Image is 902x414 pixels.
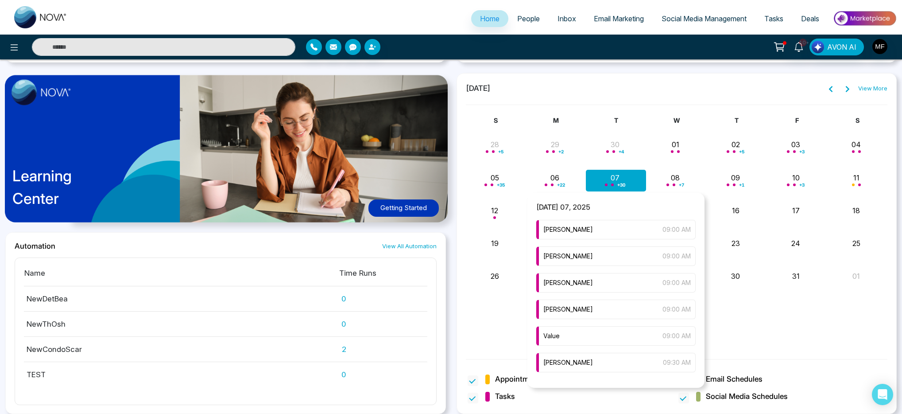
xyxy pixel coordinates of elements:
img: User Avatar [872,39,887,54]
span: + 5 [739,150,744,153]
span: 09:00 AM [662,225,691,234]
span: [DATE] [466,83,491,94]
span: [PERSON_NAME] [543,358,593,367]
span: Appointments [495,374,544,385]
th: Time Runs [339,267,427,286]
button: 16 [732,205,739,216]
a: Home [471,10,508,27]
span: T [614,117,618,124]
a: Inbox [549,10,585,27]
span: W [674,117,680,124]
th: Name [24,267,339,286]
span: + 22 [557,183,565,187]
span: + 1 [739,183,744,187]
button: 19 [491,238,499,249]
td: 0 [339,362,427,380]
span: Inbox [557,14,576,23]
span: S [856,117,859,124]
a: Social Media Management [653,10,755,27]
a: View More [858,84,887,93]
span: Deals [801,14,819,23]
span: 10+ [799,39,807,47]
a: 10+ [788,39,809,54]
span: Email Schedules [706,374,763,385]
h2: Automation [15,242,55,250]
button: Getting Started [368,199,439,217]
span: People [517,14,540,23]
button: 23 [732,238,740,249]
span: [PERSON_NAME] [543,278,593,288]
button: AVON AI [809,39,864,55]
span: [PERSON_NAME] [543,225,593,234]
span: Value [543,331,560,341]
span: Email Marketing [594,14,644,23]
span: 09:30 AM [663,358,691,367]
span: + 35 [497,183,505,187]
span: 09:00 AM [662,251,691,261]
td: 0 [339,312,427,337]
span: M [553,117,559,124]
button: 18 [852,205,860,216]
span: 09:00 AM [662,305,691,314]
td: 0 [339,286,427,312]
a: View All Automation [382,242,437,250]
a: Email Marketing [585,10,653,27]
span: Home [480,14,499,23]
span: Tasks [764,14,783,23]
span: + 30 [617,183,625,187]
a: People [508,10,549,27]
div: Month View [466,116,888,348]
span: [PERSON_NAME] [543,305,593,314]
td: NewThOsh [24,312,339,337]
button: 24 [791,238,800,249]
button: 01 [852,271,860,281]
a: LearningCenterGetting Started [5,73,446,232]
span: + 3 [799,150,805,153]
img: image [12,80,71,105]
span: [PERSON_NAME] [543,251,593,261]
button: 17 [792,205,800,216]
span: Social Media Schedules [706,391,788,402]
img: Lead Flow [812,41,824,53]
button: 26 [491,271,499,281]
span: [DATE] 07, 2025 [536,203,590,211]
span: + 5 [498,150,503,153]
span: 09:00 AM [662,278,691,288]
button: 30 [731,271,740,281]
p: Learning Center [12,164,72,210]
a: Tasks [755,10,792,27]
span: + 4 [619,150,624,153]
span: + 3 [799,183,805,187]
span: + 2 [558,150,564,153]
img: Nova CRM Logo [14,6,67,28]
span: + 7 [679,183,684,187]
span: 09:00 AM [662,331,691,341]
button: 31 [792,271,800,281]
td: NewCondoScar [24,337,339,362]
button: 25 [852,238,860,249]
span: Social Media Management [662,14,747,23]
span: S [494,117,498,124]
div: Open Intercom Messenger [872,384,893,405]
td: TEST [24,362,339,380]
span: F [795,117,799,124]
img: Market-place.gif [832,8,897,28]
span: AVON AI [827,42,856,52]
td: 2 [339,337,427,362]
td: NewDetBea [24,286,339,312]
span: T [735,117,739,124]
a: Deals [792,10,828,27]
span: Tasks [495,391,515,402]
